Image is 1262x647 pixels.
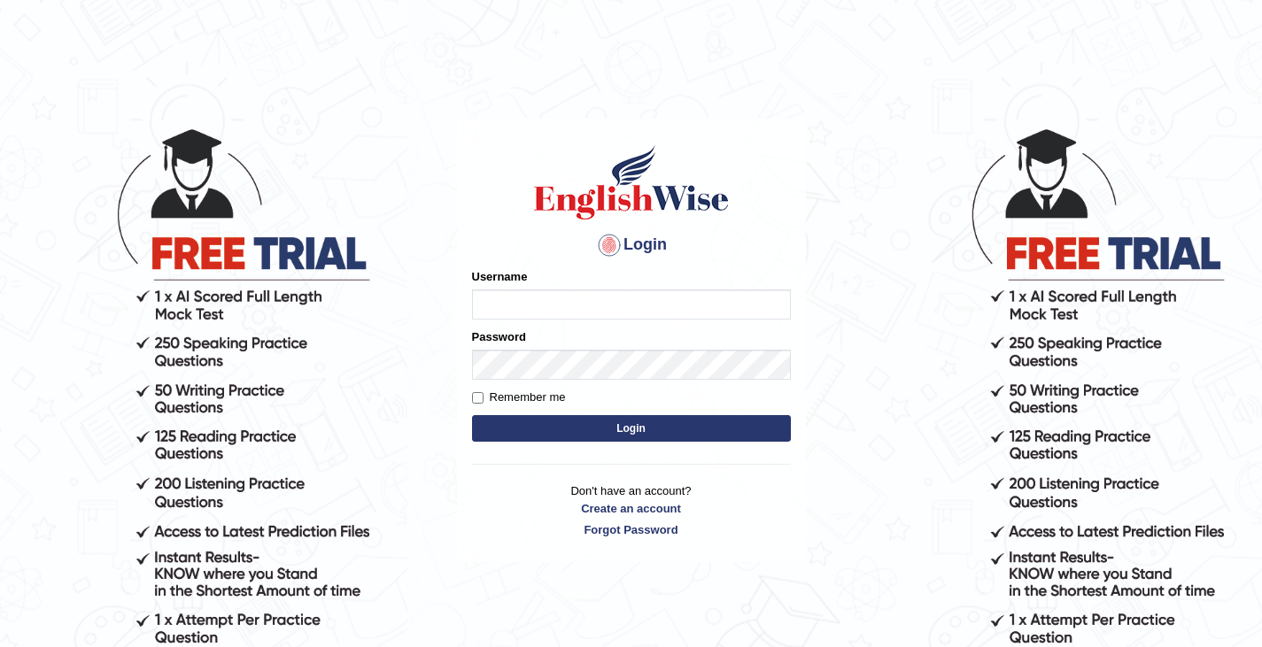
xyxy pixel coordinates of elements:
[472,392,484,404] input: Remember me
[472,389,566,406] label: Remember me
[530,142,732,222] img: Logo of English Wise sign in for intelligent practice with AI
[472,500,791,517] a: Create an account
[472,231,791,259] h4: Login
[472,328,526,345] label: Password
[472,268,528,285] label: Username
[472,415,791,442] button: Login
[472,521,791,538] a: Forgot Password
[472,482,791,537] p: Don't have an account?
